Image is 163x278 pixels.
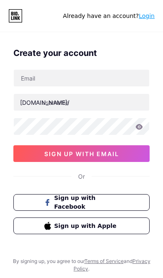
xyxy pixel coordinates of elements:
[14,70,149,86] input: Email
[14,94,149,111] input: username
[63,12,155,20] div: Already have an account?
[13,47,150,59] div: Create your account
[54,222,119,230] span: Sign up with Apple
[139,13,155,19] a: Login
[10,258,153,273] div: By signing up, you agree to our and .
[44,150,119,157] span: sign up with email
[20,98,69,107] div: [DOMAIN_NAME]/
[13,194,150,211] button: Sign up with Facebook
[13,217,150,234] button: Sign up with Apple
[84,258,124,264] a: Terms of Service
[13,145,150,162] button: sign up with email
[78,172,85,181] div: Or
[54,194,119,211] span: Sign up with Facebook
